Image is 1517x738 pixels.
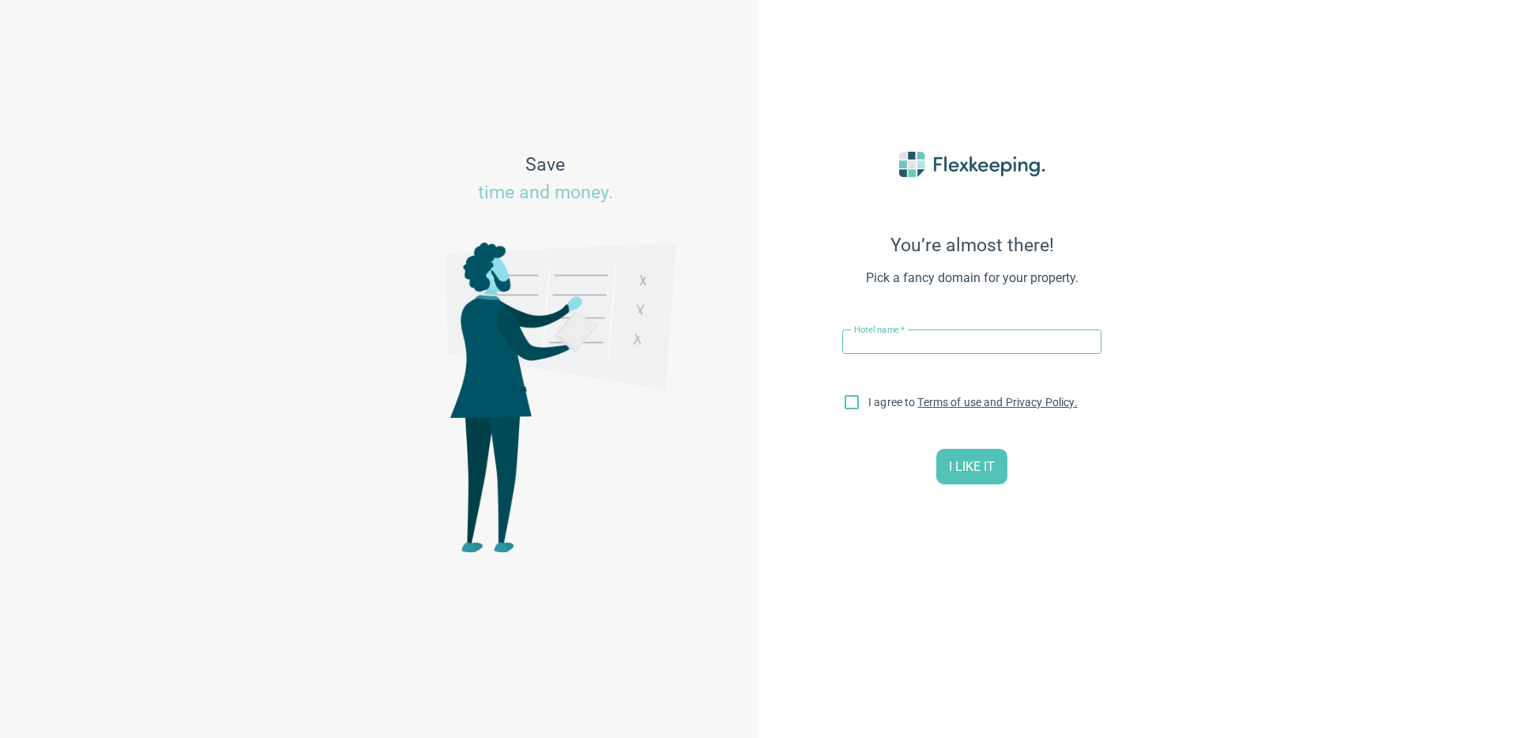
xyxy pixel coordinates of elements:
span: You’re almost there! [798,235,1146,256]
span: time and money. [478,182,613,203]
span: I LIKE IT [949,458,995,476]
a: Terms of use and Privacy Policy. [917,396,1077,409]
span: Save [478,152,613,207]
span: Pick a fancy domain for your property. [798,269,1146,288]
button: I LIKE IT [936,449,1007,484]
span: I agree to [868,396,1078,409]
